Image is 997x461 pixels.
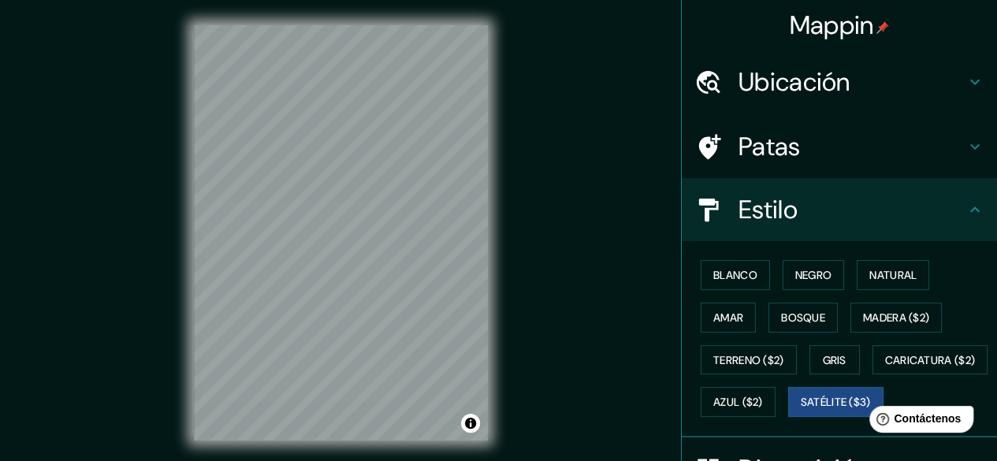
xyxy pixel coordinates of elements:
font: Natural [869,268,917,282]
canvas: Mapa [194,25,488,441]
font: Estilo [738,193,798,226]
button: Terreno ($2) [701,345,797,375]
font: Satélite ($3) [801,396,871,410]
button: Gris [809,345,860,375]
button: Negro [783,260,845,290]
font: Ubicación [738,65,850,99]
font: Gris [823,353,846,367]
iframe: Lanzador de widgets de ayuda [857,400,980,444]
font: Terreno ($2) [713,353,784,367]
img: pin-icon.png [876,21,889,34]
font: Patas [738,130,801,163]
font: Caricatura ($2) [885,353,976,367]
font: Mappin [790,9,874,42]
button: Bosque [768,303,838,333]
font: Madera ($2) [863,310,929,325]
button: Madera ($2) [850,303,942,333]
div: Ubicación [682,50,997,113]
button: Natural [857,260,929,290]
font: Blanco [713,268,757,282]
font: Azul ($2) [713,396,763,410]
button: Blanco [701,260,770,290]
button: Amar [701,303,756,333]
button: Caricatura ($2) [872,345,988,375]
button: Azul ($2) [701,387,776,417]
button: Satélite ($3) [788,387,884,417]
div: Patas [682,115,997,178]
font: Bosque [781,310,825,325]
button: Activar o desactivar atribución [461,414,480,433]
div: Estilo [682,178,997,241]
font: Negro [795,268,832,282]
font: Amar [713,310,743,325]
